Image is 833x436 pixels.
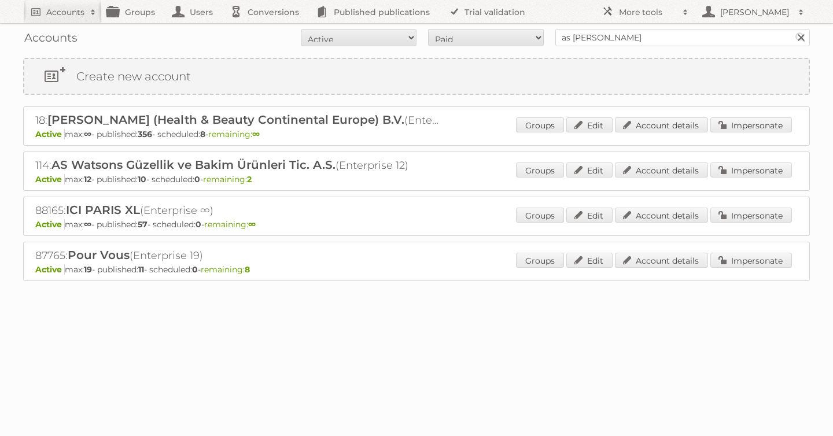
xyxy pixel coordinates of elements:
[516,117,564,132] a: Groups
[200,129,205,139] strong: 8
[35,129,65,139] span: Active
[35,203,440,218] h2: 88165: (Enterprise ∞)
[35,158,440,173] h2: 114: (Enterprise 12)
[245,264,250,275] strong: 8
[710,117,792,132] a: Impersonate
[203,174,252,184] span: remaining:
[516,162,564,178] a: Groups
[138,174,146,184] strong: 10
[252,129,260,139] strong: ∞
[35,264,65,275] span: Active
[84,129,91,139] strong: ∞
[201,264,250,275] span: remaining:
[35,174,798,184] p: max: - published: - scheduled: -
[247,174,252,184] strong: 2
[196,219,201,230] strong: 0
[51,158,336,172] span: AS Watsons Güzellik ve Bakim Ürünleri Tic. A.S.
[35,219,65,230] span: Active
[47,113,404,127] span: [PERSON_NAME] (Health & Beauty Continental Europe) B.V.
[615,162,708,178] a: Account details
[68,248,130,262] span: Pour Vous
[710,253,792,268] a: Impersonate
[615,253,708,268] a: Account details
[35,113,440,128] h2: 18: (Enterprise ∞)
[35,264,798,275] p: max: - published: - scheduled: -
[138,264,144,275] strong: 11
[46,6,84,18] h2: Accounts
[192,264,198,275] strong: 0
[24,59,809,94] a: Create new account
[84,219,91,230] strong: ∞
[35,129,798,139] p: max: - published: - scheduled: -
[208,129,260,139] span: remaining:
[138,219,148,230] strong: 57
[566,208,613,223] a: Edit
[248,219,256,230] strong: ∞
[566,117,613,132] a: Edit
[35,174,65,184] span: Active
[615,208,708,223] a: Account details
[710,208,792,223] a: Impersonate
[792,29,809,46] input: Search
[84,174,91,184] strong: 12
[194,174,200,184] strong: 0
[566,162,613,178] a: Edit
[516,253,564,268] a: Groups
[66,203,140,217] span: ICI PARIS XL
[619,6,677,18] h2: More tools
[710,162,792,178] a: Impersonate
[35,248,440,263] h2: 87765: (Enterprise 19)
[566,253,613,268] a: Edit
[84,264,92,275] strong: 19
[516,208,564,223] a: Groups
[138,129,152,139] strong: 356
[717,6,793,18] h2: [PERSON_NAME]
[204,219,256,230] span: remaining:
[615,117,708,132] a: Account details
[35,219,798,230] p: max: - published: - scheduled: -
